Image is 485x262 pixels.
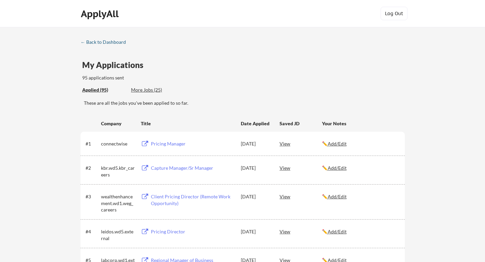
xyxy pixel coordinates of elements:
[82,87,126,93] div: Applied (95)
[241,140,270,147] div: [DATE]
[241,120,270,127] div: Date Applied
[280,190,322,202] div: View
[328,229,347,234] u: Add/Edit
[141,120,234,127] div: Title
[131,87,181,93] div: More Jobs (25)
[101,193,135,213] div: wealthenhancement.wd1.weg_careers
[86,193,99,200] div: #3
[81,8,121,20] div: ApplyAll
[241,193,270,200] div: [DATE]
[151,165,234,171] div: Capture Manager/Sr Manager
[241,228,270,235] div: [DATE]
[322,193,399,200] div: ✏️
[101,120,135,127] div: Company
[80,39,131,46] a: ← Back to Dashboard
[86,165,99,171] div: #2
[82,61,149,69] div: My Applications
[151,140,234,147] div: Pricing Manager
[322,165,399,171] div: ✏️
[86,228,99,235] div: #4
[280,162,322,174] div: View
[82,74,213,81] div: 95 applications sent
[80,40,131,44] div: ← Back to Dashboard
[280,225,322,237] div: View
[151,193,234,206] div: Client Pricing Director (Remote Work Opportunity)
[280,117,322,129] div: Saved JD
[101,165,135,178] div: kbr.wd5.kbr_careers
[328,165,347,171] u: Add/Edit
[86,140,99,147] div: #1
[280,137,322,150] div: View
[322,228,399,235] div: ✏️
[322,140,399,147] div: ✏️
[328,194,347,199] u: Add/Edit
[241,165,270,171] div: [DATE]
[131,87,181,94] div: These are job applications we think you'd be a good fit for, but couldn't apply you to automatica...
[328,141,347,146] u: Add/Edit
[381,7,408,20] button: Log Out
[101,140,135,147] div: connectwise
[84,100,405,106] div: These are all the jobs you've been applied to so far.
[151,228,234,235] div: Pricing Director
[82,87,126,94] div: These are all the jobs you've been applied to so far.
[322,120,399,127] div: Your Notes
[101,228,135,241] div: leidos.wd5.external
